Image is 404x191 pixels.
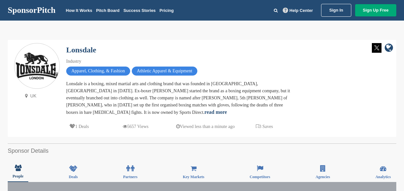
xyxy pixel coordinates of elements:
[316,175,330,179] span: Agencies
[8,147,396,155] h2: Sponsor Details
[204,109,227,115] a: read more
[8,6,56,14] a: SponsorPitch
[159,8,174,13] a: Pricing
[96,8,120,13] a: Pitch Board
[250,175,270,179] span: Competitors
[123,123,148,131] p: 5657 Views
[385,43,393,54] a: company link
[355,4,396,16] a: Sign Up Free
[282,7,314,14] a: Help Center
[14,52,59,81] img: Sponsorpitch & Lonsdale
[372,43,382,53] img: Twitter white
[66,46,96,54] a: Lonsdale
[22,92,60,100] p: UK
[321,4,351,17] a: Sign In
[66,80,291,116] div: Lonsdale is a boxing, mixed martial arts and clothing brand that was founded in [GEOGRAPHIC_DATA]...
[123,175,138,179] span: Partners
[256,123,273,131] p: 3 Saves
[69,175,78,179] span: Deals
[183,175,204,179] span: Key Markets
[132,67,197,76] span: Athletic Apparel & Equipment
[176,123,235,131] p: Viewed less than a minute ago
[375,175,391,179] span: Analytics
[66,67,130,76] span: Apparel, Clothing, & Fashion
[69,123,89,131] p: 1 Deals
[123,8,156,13] a: Success Stories
[66,58,291,65] div: Industry
[13,174,23,178] span: People
[66,8,92,13] a: How It Works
